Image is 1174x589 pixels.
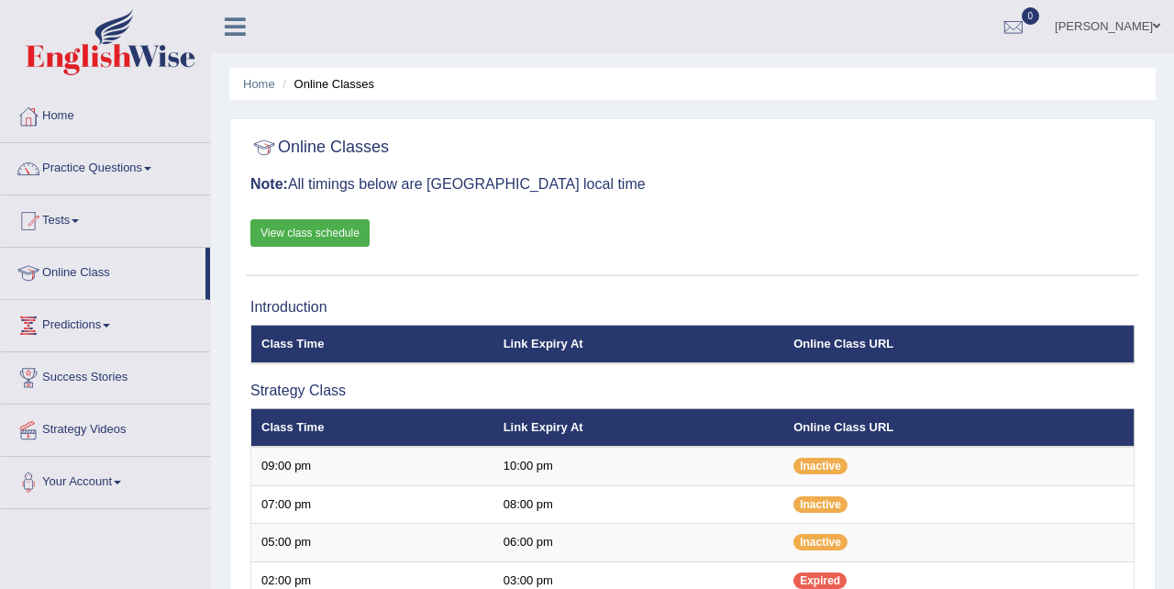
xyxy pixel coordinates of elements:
[793,496,847,513] span: Inactive
[1,405,210,450] a: Strategy Videos
[251,524,493,562] td: 05:00 pm
[250,219,370,247] a: View class schedule
[1,300,210,346] a: Predictions
[1,195,210,241] a: Tests
[493,408,784,447] th: Link Expiry At
[793,534,847,550] span: Inactive
[493,524,784,562] td: 06:00 pm
[793,572,847,589] span: Expired
[251,447,493,485] td: 09:00 pm
[250,134,389,161] h2: Online Classes
[1,143,210,189] a: Practice Questions
[250,176,288,192] b: Note:
[493,485,784,524] td: 08:00 pm
[793,458,847,474] span: Inactive
[250,383,1135,399] h3: Strategy Class
[251,408,493,447] th: Class Time
[278,75,374,93] li: Online Classes
[243,77,275,91] a: Home
[250,176,1135,193] h3: All timings below are [GEOGRAPHIC_DATA] local time
[1022,7,1040,25] span: 0
[251,325,493,363] th: Class Time
[493,447,784,485] td: 10:00 pm
[1,91,210,137] a: Home
[783,325,1134,363] th: Online Class URL
[250,299,1135,316] h3: Introduction
[493,325,784,363] th: Link Expiry At
[1,457,210,503] a: Your Account
[783,408,1134,447] th: Online Class URL
[1,352,210,398] a: Success Stories
[1,248,205,294] a: Online Class
[251,485,493,524] td: 07:00 pm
